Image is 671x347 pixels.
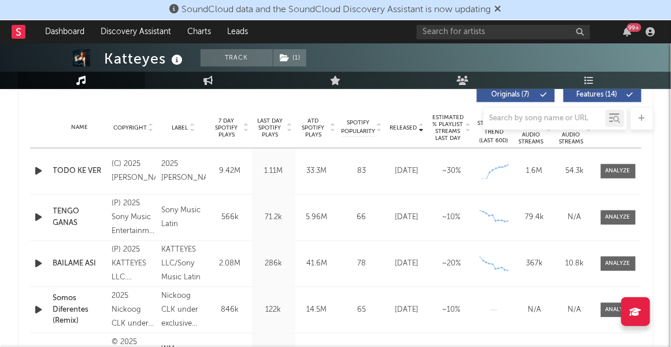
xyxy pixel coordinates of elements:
[558,212,592,224] div: N/A
[342,212,382,224] div: 66
[432,259,471,270] div: ~ 20 %
[517,305,552,316] div: N/A
[92,20,179,43] a: Discovery Assistant
[432,212,471,224] div: ~ 10 %
[105,49,186,68] div: Katteyes
[564,87,642,102] button: Features(14)
[388,259,427,270] div: [DATE]
[161,158,205,186] div: 2025 [PERSON_NAME]
[298,305,336,316] div: 14.5M
[112,290,155,331] div: 2025 Nickoog CLK under exclusive license to UnitedMasters LLC
[558,259,592,270] div: 10.8k
[161,243,205,285] div: KATTEYES LLC/Sony Music Latin
[571,91,624,98] span: Features ( 14 )
[53,166,106,178] a: TODO KE VER
[558,166,592,178] div: 54.3k
[212,305,249,316] div: 846k
[255,305,292,316] div: 122k
[298,259,336,270] div: 41.6M
[182,5,491,14] span: SoundCloud data and the SoundCloud Discovery Assistant is now updating
[342,305,382,316] div: 65
[179,20,219,43] a: Charts
[484,115,606,124] input: Search by song name or URL
[112,197,155,239] div: (P) 2025 Sony Music Entertainment US Latin LLC
[388,212,427,224] div: [DATE]
[388,305,427,316] div: [DATE]
[212,166,249,178] div: 9.42M
[255,259,292,270] div: 286k
[432,166,471,178] div: ~ 30 %
[517,166,552,178] div: 1.6M
[273,49,306,67] button: (1)
[201,49,273,67] button: Track
[388,166,427,178] div: [DATE]
[558,305,592,316] div: N/A
[161,204,205,232] div: Sony Music Latin
[255,166,292,178] div: 1.11M
[417,25,590,39] input: Search for artists
[53,206,106,229] a: TENGO GANAS
[342,166,382,178] div: 83
[298,166,336,178] div: 33.3M
[53,293,106,327] a: Somos Diferentes (Remix)
[273,49,307,67] span: ( 1 )
[161,290,205,331] div: Nickoog CLK under exclusive license to UnitedMasters LLC
[112,158,155,186] div: (C) 2025 [PERSON_NAME]
[517,259,552,270] div: 367k
[53,259,106,270] a: BAILAME ASI
[495,5,502,14] span: Dismiss
[432,305,471,316] div: ~ 10 %
[517,212,552,224] div: 79.4k
[212,259,249,270] div: 2.08M
[477,87,555,102] button: Originals(7)
[627,23,642,32] div: 99 +
[484,91,537,98] span: Originals ( 7 )
[219,20,256,43] a: Leads
[342,259,382,270] div: 78
[298,212,336,224] div: 5.96M
[624,27,632,36] button: 99+
[112,243,155,285] div: (P) 2025 KATTEYES LLC. Distributed and Marketed by Sony Music Entertainment US Latin LLC
[37,20,92,43] a: Dashboard
[212,212,249,224] div: 566k
[255,212,292,224] div: 71.2k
